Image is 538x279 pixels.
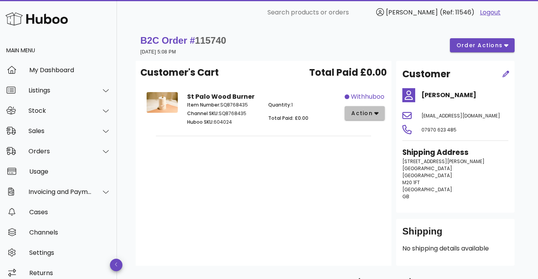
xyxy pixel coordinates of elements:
img: Product Image [147,92,178,113]
span: Quantity: [268,101,291,108]
strong: B2C Order # [140,35,226,46]
span: [STREET_ADDRESS][PERSON_NAME] [402,158,485,165]
span: [EMAIL_ADDRESS][DOMAIN_NAME] [421,112,500,119]
div: Shipping [402,225,508,244]
span: GB [402,193,409,200]
span: withhuboo [351,92,384,101]
span: Total Paid: £0.00 [268,115,308,121]
span: [PERSON_NAME] [386,8,438,17]
h3: Shipping Address [402,147,508,158]
span: order actions [456,41,503,50]
span: Channel SKU: [187,110,219,117]
span: action [351,109,373,117]
span: 07970 623 485 [421,126,457,133]
small: [DATE] 5:08 PM [140,49,176,55]
div: Orders [28,147,92,155]
div: Usage [29,168,111,175]
p: SQ8768435 [187,110,259,117]
span: [GEOGRAPHIC_DATA] [402,172,452,179]
h4: [PERSON_NAME] [421,91,508,100]
div: Invoicing and Payments [28,188,92,195]
strong: St Palo Wood Burner [187,92,255,101]
p: No shipping details available [402,244,508,253]
div: Listings [28,87,92,94]
span: [GEOGRAPHIC_DATA] [402,165,452,172]
div: Stock [28,107,92,114]
p: 1 [268,101,340,108]
img: Huboo Logo [5,11,68,27]
span: 115740 [195,35,226,46]
span: Total Paid £0.00 [309,66,387,80]
span: Customer's Cart [140,66,219,80]
a: Logout [480,8,501,17]
div: My Dashboard [29,66,111,74]
button: action [345,106,385,120]
span: Item Number: [187,101,220,108]
span: [GEOGRAPHIC_DATA] [402,186,452,193]
p: SQ8768435 [187,101,259,108]
button: order actions [450,38,515,52]
p: 604024 [187,119,259,126]
div: Returns [29,269,111,277]
span: (Ref: 11546) [440,8,474,17]
h2: Customer [402,67,450,81]
span: Huboo SKU: [187,119,214,125]
div: Channels [29,229,111,236]
div: Sales [28,127,92,135]
span: M20 1FT [402,179,420,186]
div: Settings [29,249,111,256]
div: Cases [29,208,111,216]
